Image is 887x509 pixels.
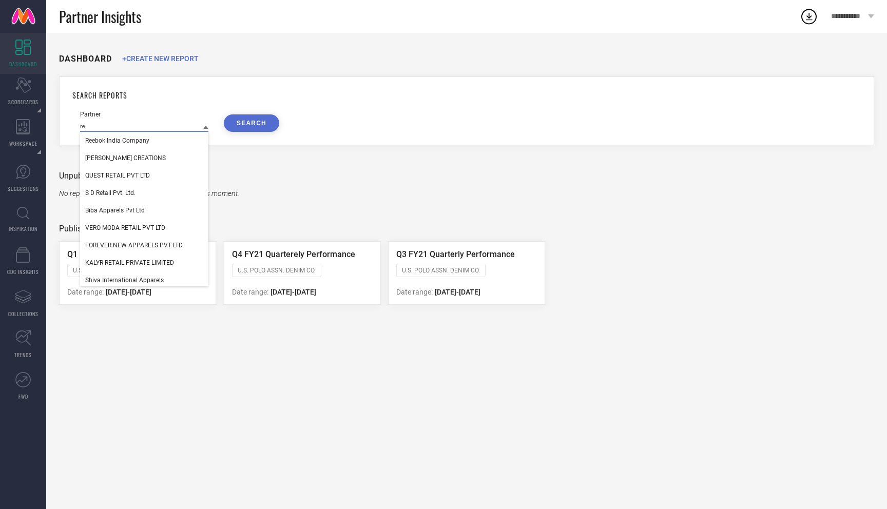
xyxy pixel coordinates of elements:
[85,277,164,284] span: Shiva International Apparels
[224,114,279,132] button: SEARCH
[59,224,874,233] div: Published Reports (3)
[80,184,208,202] div: S D Retail Pvt. Ltd.
[85,259,174,266] span: KALYR RETAIL PRIVATE LIMITED
[232,288,268,296] span: Date range:
[85,242,183,249] span: FOREVER NEW APPARELS PVT LTD
[800,7,818,26] div: Open download list
[85,137,149,144] span: Reebok India Company
[59,6,141,27] span: Partner Insights
[435,288,480,296] span: [DATE] - [DATE]
[80,219,208,237] div: VERO MODA RETAIL PVT LTD
[122,54,199,63] span: +CREATE NEW REPORT
[7,268,39,276] span: CDC INSIGHTS
[59,189,239,198] span: No reports available matching your criteria at this moment.
[14,351,32,359] span: TRENDS
[59,171,874,181] div: Unpublished Reports
[8,98,38,106] span: SCORECARDS
[80,132,208,149] div: Reebok India Company
[72,90,861,101] h1: SEARCH REPORTS
[80,202,208,219] div: Biba Apparels Pvt Ltd
[85,189,136,197] span: S D Retail Pvt. Ltd.
[396,288,433,296] span: Date range:
[85,207,145,214] span: Biba Apparels Pvt Ltd
[106,288,151,296] span: [DATE] - [DATE]
[80,237,208,254] div: FOREVER NEW APPARELS PVT LTD
[402,267,480,274] span: U.S. POLO ASSN. DENIM CO.
[80,167,208,184] div: QUEST RETAIL PVT LTD
[67,288,104,296] span: Date range:
[8,310,38,318] span: COLLECTIONS
[59,54,112,64] h1: DASHBOARD
[73,267,120,274] span: U.S. POLO ASSN.
[238,267,316,274] span: U.S. POLO ASSN. DENIM CO.
[80,149,208,167] div: SIDHBALI CREATIONS
[232,249,355,259] span: Q4 FY21 Quarterely Performance
[80,254,208,271] div: KALYR RETAIL PRIVATE LIMITED
[8,185,39,192] span: SUGGESTIONS
[85,224,165,231] span: VERO MODA RETAIL PVT LTD
[85,154,166,162] span: [PERSON_NAME] CREATIONS
[396,249,515,259] span: Q3 FY21 Quarterly Performance
[67,249,190,259] span: Q1 FY22 Quarterely Performance
[9,225,37,232] span: INSPIRATION
[85,172,150,179] span: QUEST RETAIL PVT LTD
[9,60,37,68] span: DASHBOARD
[271,288,316,296] span: [DATE] - [DATE]
[80,111,208,118] div: Partner
[80,271,208,289] div: Shiva International Apparels
[9,140,37,147] span: WORKSPACE
[18,393,28,400] span: FWD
